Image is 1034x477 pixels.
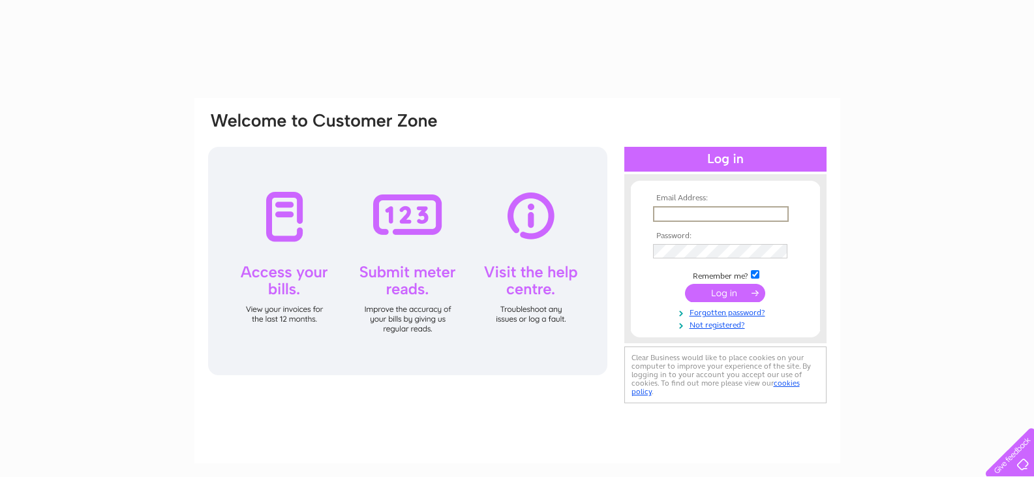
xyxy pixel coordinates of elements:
td: Remember me? [650,268,801,281]
a: cookies policy [631,378,800,396]
div: Clear Business would like to place cookies on your computer to improve your experience of the sit... [624,346,827,403]
input: Submit [685,284,765,302]
th: Email Address: [650,194,801,203]
a: Not registered? [653,318,801,330]
th: Password: [650,232,801,241]
a: Forgotten password? [653,305,801,318]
